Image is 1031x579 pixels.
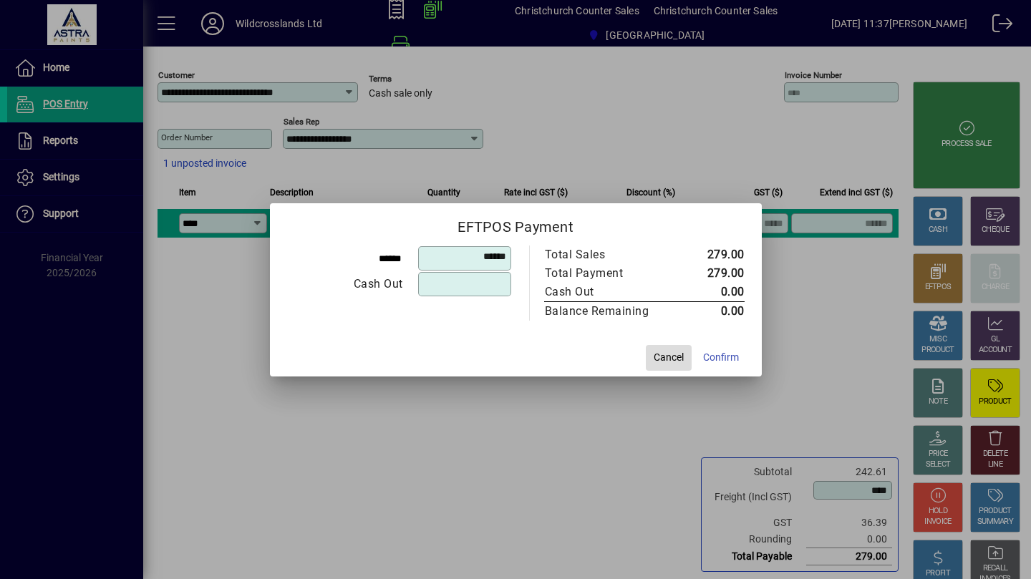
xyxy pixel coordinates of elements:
td: 0.00 [679,301,745,321]
td: 0.00 [679,283,745,302]
h2: EFTPOS Payment [270,203,762,245]
button: Cancel [646,345,692,371]
span: Confirm [703,350,739,365]
td: 279.00 [679,264,745,283]
button: Confirm [697,345,745,371]
div: Cash Out [288,276,403,293]
td: Total Sales [544,245,679,264]
td: 279.00 [679,245,745,264]
td: Total Payment [544,264,679,283]
div: Balance Remaining [545,303,665,320]
span: Cancel [654,350,684,365]
div: Cash Out [545,283,665,301]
